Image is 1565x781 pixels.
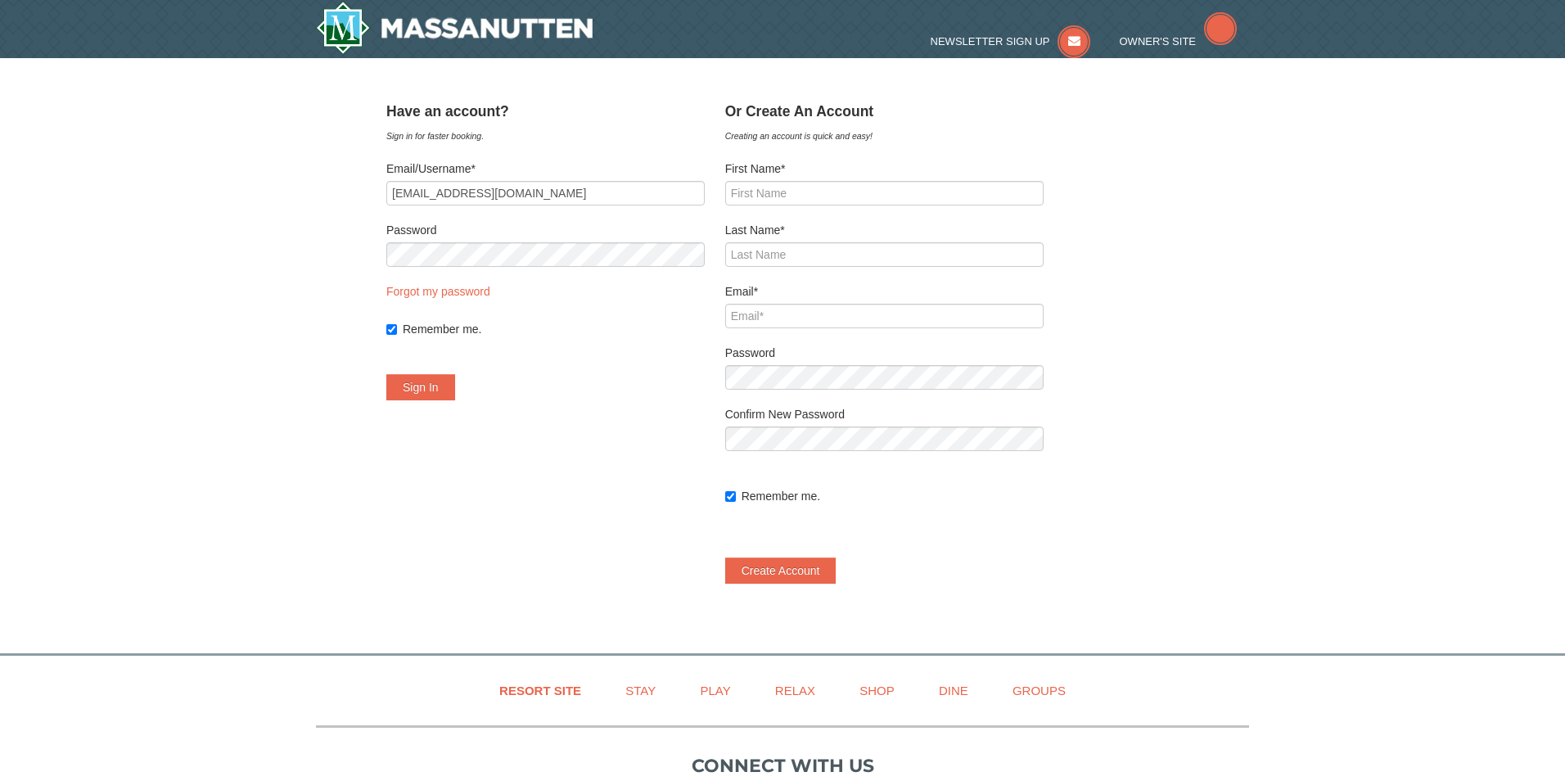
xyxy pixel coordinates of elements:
[386,222,705,238] label: Password
[386,285,490,298] a: Forgot my password
[316,2,593,54] a: Massanutten Resort
[679,672,751,709] a: Play
[992,672,1086,709] a: Groups
[386,128,705,144] div: Sign in for faster booking.
[386,181,705,205] input: Email/Username*
[725,181,1044,205] input: First Name
[931,35,1091,47] a: Newsletter Sign Up
[839,672,915,709] a: Shop
[479,672,602,709] a: Resort Site
[386,160,705,177] label: Email/Username*
[1120,35,1238,47] a: Owner's Site
[742,488,1044,504] label: Remember me.
[725,128,1044,144] div: Creating an account is quick and easy!
[725,222,1044,238] label: Last Name*
[725,103,1044,120] h4: Or Create An Account
[725,345,1044,361] label: Password
[316,2,593,54] img: Massanutten Resort Logo
[1120,35,1197,47] span: Owner's Site
[931,35,1050,47] span: Newsletter Sign Up
[725,304,1044,328] input: Email*
[386,103,705,120] h4: Have an account?
[725,406,1044,422] label: Confirm New Password
[605,672,676,709] a: Stay
[755,672,836,709] a: Relax
[386,374,455,400] button: Sign In
[403,321,705,337] label: Remember me.
[725,160,1044,177] label: First Name*
[725,558,837,584] button: Create Account
[725,242,1044,267] input: Last Name
[316,752,1249,779] p: Connect with us
[918,672,989,709] a: Dine
[725,283,1044,300] label: Email*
